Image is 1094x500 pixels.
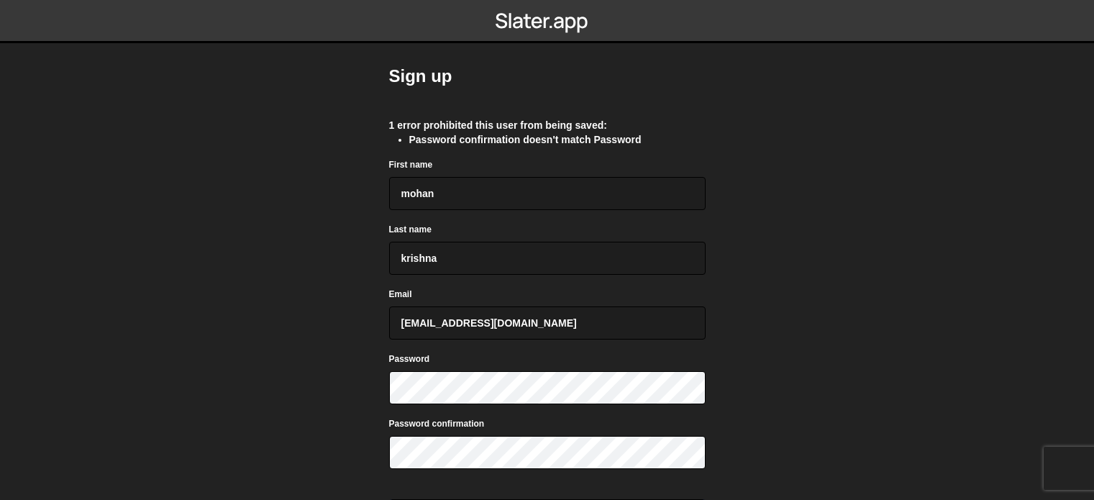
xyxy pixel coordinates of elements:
h2: Sign up [389,65,706,88]
li: Password confirmation doesn't match Password [409,132,706,147]
label: Password confirmation [389,417,485,431]
label: Last name [389,222,432,237]
div: 1 error prohibited this user from being saved: [389,118,706,132]
label: Password [389,352,430,366]
label: First name [389,158,433,172]
label: Email [389,287,412,301]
